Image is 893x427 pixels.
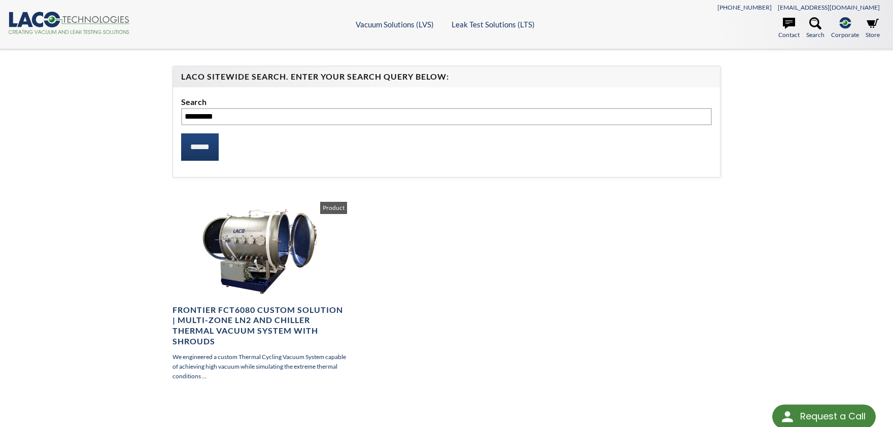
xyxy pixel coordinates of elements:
a: [EMAIL_ADDRESS][DOMAIN_NAME] [778,4,880,11]
a: Search [806,17,825,40]
a: Store [866,17,880,40]
a: Frontier FCT6080 Custom Solution | Multi-Zone LN2 and Chiller Thermal Vacuum System with Shrouds ... [173,202,347,381]
a: Vacuum Solutions (LVS) [356,20,434,29]
label: Search [181,95,712,109]
img: round button [779,409,796,425]
a: Contact [778,17,800,40]
span: Product [320,202,347,214]
span: Corporate [831,30,859,40]
h4: Frontier FCT6080 Custom Solution | Multi-Zone LN2 and Chiller Thermal Vacuum System with Shrouds [173,305,347,347]
p: We engineered a custom Thermal Cycling Vacuum System capable of achieving high vacuum while simul... [173,352,347,381]
a: [PHONE_NUMBER] [717,4,772,11]
h4: LACO Sitewide Search. Enter your Search Query Below: [181,72,712,82]
a: Leak Test Solutions (LTS) [452,20,535,29]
